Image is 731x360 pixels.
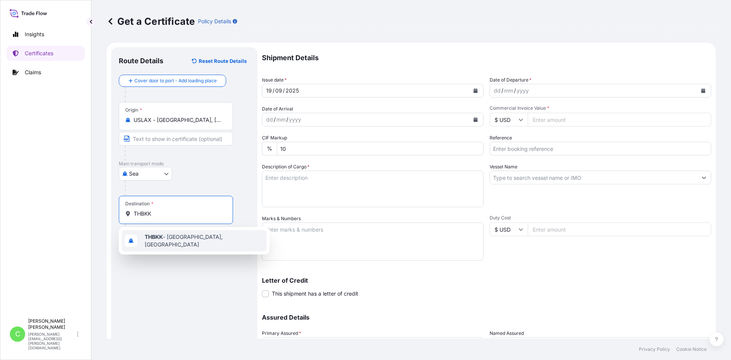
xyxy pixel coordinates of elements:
[490,330,524,337] label: Named Assured
[276,115,286,124] div: month,
[199,57,247,65] p: Reset Route Details
[145,234,163,240] b: THBKK
[262,47,711,69] p: Shipment Details
[262,142,277,155] div: %
[273,86,275,95] div: /
[262,76,287,84] span: Issue date
[503,86,514,95] div: month,
[514,86,516,95] div: /
[528,113,711,126] input: Enter amount
[639,346,670,352] p: Privacy Policy
[15,330,20,338] span: C
[490,171,697,184] input: Type to search vessel name or IMO
[262,215,301,222] label: Marks & Numbers
[501,86,503,95] div: /
[490,215,711,221] span: Duty Cost
[262,163,310,171] label: Description of Cargo
[277,142,484,155] input: Enter percentage between 0 and 10%
[283,86,285,95] div: /
[134,116,223,124] input: Origin
[288,115,302,124] div: year,
[490,163,517,171] label: Vessel Name
[490,142,711,155] input: Enter booking reference
[697,85,709,97] button: Calendar
[25,69,41,76] p: Claims
[134,210,223,218] input: Destination
[107,15,195,27] p: Get a Certificate
[119,167,172,181] button: Select transport
[25,30,44,38] p: Insights
[262,277,711,283] p: Letter of Credit
[265,115,274,124] div: day,
[262,314,711,320] p: Assured Details
[25,50,53,57] p: Certificates
[145,233,263,248] span: - [GEOGRAPHIC_DATA], [GEOGRAPHIC_DATA]
[516,86,530,95] div: year,
[469,85,482,97] button: Calendar
[119,161,250,167] p: Main transport mode
[198,18,231,25] p: Policy Details
[469,114,482,126] button: Calendar
[119,227,270,254] div: Show suggestions
[285,86,300,95] div: year,
[272,290,358,298] span: This shipment has a letter of credit
[119,56,163,66] p: Route Details
[490,134,512,142] label: Reference
[274,115,276,124] div: /
[265,86,273,95] div: day,
[490,105,711,111] span: Commercial Invoice Value
[528,222,711,236] input: Enter amount
[676,346,707,352] p: Cookie Notice
[125,201,153,207] div: Destination
[262,330,301,337] span: Primary Assured
[275,86,283,95] div: month,
[262,105,293,113] span: Date of Arrival
[134,77,217,85] span: Cover door to port - Add loading place
[129,170,139,178] span: Sea
[28,332,75,350] p: [PERSON_NAME][EMAIL_ADDRESS][PERSON_NAME][DOMAIN_NAME]
[490,76,531,84] span: Date of Departure
[119,132,233,146] input: Text to appear on certificate
[493,86,501,95] div: day,
[262,134,287,142] label: CIF Markup
[125,107,142,113] div: Origin
[286,115,288,124] div: /
[697,171,711,184] button: Show suggestions
[28,318,75,330] p: [PERSON_NAME] [PERSON_NAME]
